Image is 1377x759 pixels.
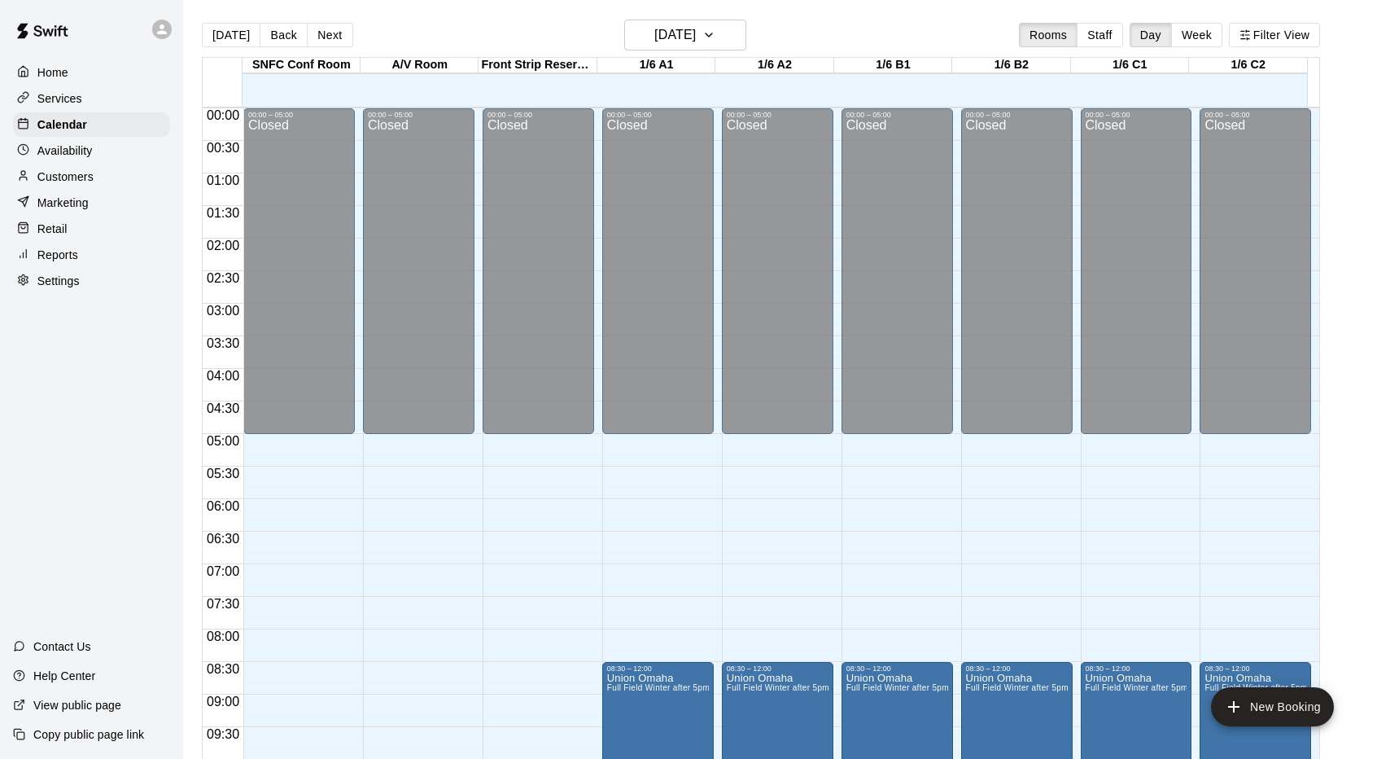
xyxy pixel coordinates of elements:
[722,108,833,434] div: 00:00 – 05:00: Closed
[966,665,1068,673] div: 08:30 – 12:00
[13,165,170,189] a: Customers
[1204,119,1306,440] div: Closed
[13,60,170,85] a: Home
[607,119,709,440] div: Closed
[33,638,91,655] p: Contact Us
[37,169,94,185] p: Customers
[1086,111,1187,119] div: 00:00 – 05:00
[37,247,78,263] p: Reports
[846,683,1129,692] span: Full Field Winter after 5pm or weekends SNFC or [GEOGRAPHIC_DATA]
[715,58,833,73] div: 1/6 A2
[602,108,714,434] div: 00:00 – 05:00: Closed
[607,683,890,692] span: Full Field Winter after 5pm or weekends SNFC or [GEOGRAPHIC_DATA]
[13,112,170,137] a: Calendar
[203,597,243,611] span: 07:30
[203,727,243,741] span: 09:30
[13,86,170,111] a: Services
[37,221,68,237] p: Retail
[203,108,243,122] span: 00:00
[607,111,709,119] div: 00:00 – 05:00
[13,217,170,241] a: Retail
[834,58,952,73] div: 1/6 B1
[363,108,474,434] div: 00:00 – 05:00: Closed
[203,206,243,220] span: 01:30
[966,119,1068,440] div: Closed
[1189,58,1307,73] div: 1/6 C2
[966,111,1068,119] div: 00:00 – 05:00
[243,58,361,73] div: SNFC Conf Room
[487,111,589,119] div: 00:00 – 05:00
[203,630,243,643] span: 08:00
[1200,108,1311,434] div: 00:00 – 05:00: Closed
[483,108,594,434] div: 00:00 – 05:00: Closed
[203,369,243,383] span: 04:00
[33,697,121,713] p: View public page
[243,108,355,434] div: 00:00 – 05:00: Closed
[966,683,1248,692] span: Full Field Winter after 5pm or weekends SNFC or [GEOGRAPHIC_DATA]
[361,58,479,73] div: A/V Room
[37,143,93,159] p: Availability
[727,111,828,119] div: 00:00 – 05:00
[1071,58,1189,73] div: 1/6 C1
[37,273,80,289] p: Settings
[203,173,243,187] span: 01:00
[952,58,1070,73] div: 1/6 B2
[37,90,82,107] p: Services
[1086,683,1368,692] span: Full Field Winter after 5pm or weekends SNFC or [GEOGRAPHIC_DATA]
[841,108,953,434] div: 00:00 – 05:00: Closed
[368,111,470,119] div: 00:00 – 05:00
[33,668,95,684] p: Help Center
[37,195,89,211] p: Marketing
[203,695,243,709] span: 09:00
[260,23,308,47] button: Back
[203,564,243,578] span: 07:00
[13,243,170,267] a: Reports
[607,665,709,673] div: 08:30 – 12:00
[1019,23,1078,47] button: Rooms
[624,20,746,50] button: [DATE]
[1081,108,1192,434] div: 00:00 – 05:00: Closed
[1077,23,1123,47] button: Staff
[203,662,243,676] span: 08:30
[1204,111,1306,119] div: 00:00 – 05:00
[1086,119,1187,440] div: Closed
[1130,23,1172,47] button: Day
[368,119,470,440] div: Closed
[33,726,144,743] p: Copy public page link
[1211,687,1334,726] button: add
[203,239,243,252] span: 02:00
[654,24,696,46] h6: [DATE]
[203,304,243,318] span: 03:00
[727,119,828,440] div: Closed
[13,138,170,163] a: Availability
[203,336,243,350] span: 03:30
[1229,23,1320,47] button: Filter View
[248,111,350,119] div: 00:00 – 05:00
[727,665,828,673] div: 08:30 – 12:00
[1204,665,1306,673] div: 08:30 – 12:00
[13,191,170,215] a: Marketing
[479,58,597,73] div: Front Strip Reservation
[248,119,350,440] div: Closed
[203,434,243,448] span: 05:00
[727,683,1009,692] span: Full Field Winter after 5pm or weekends SNFC or [GEOGRAPHIC_DATA]
[203,271,243,285] span: 02:30
[13,269,170,293] a: Settings
[203,499,243,513] span: 06:00
[487,119,589,440] div: Closed
[203,467,243,480] span: 05:30
[961,108,1073,434] div: 00:00 – 05:00: Closed
[846,111,948,119] div: 00:00 – 05:00
[37,116,87,133] p: Calendar
[203,141,243,155] span: 00:30
[307,23,352,47] button: Next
